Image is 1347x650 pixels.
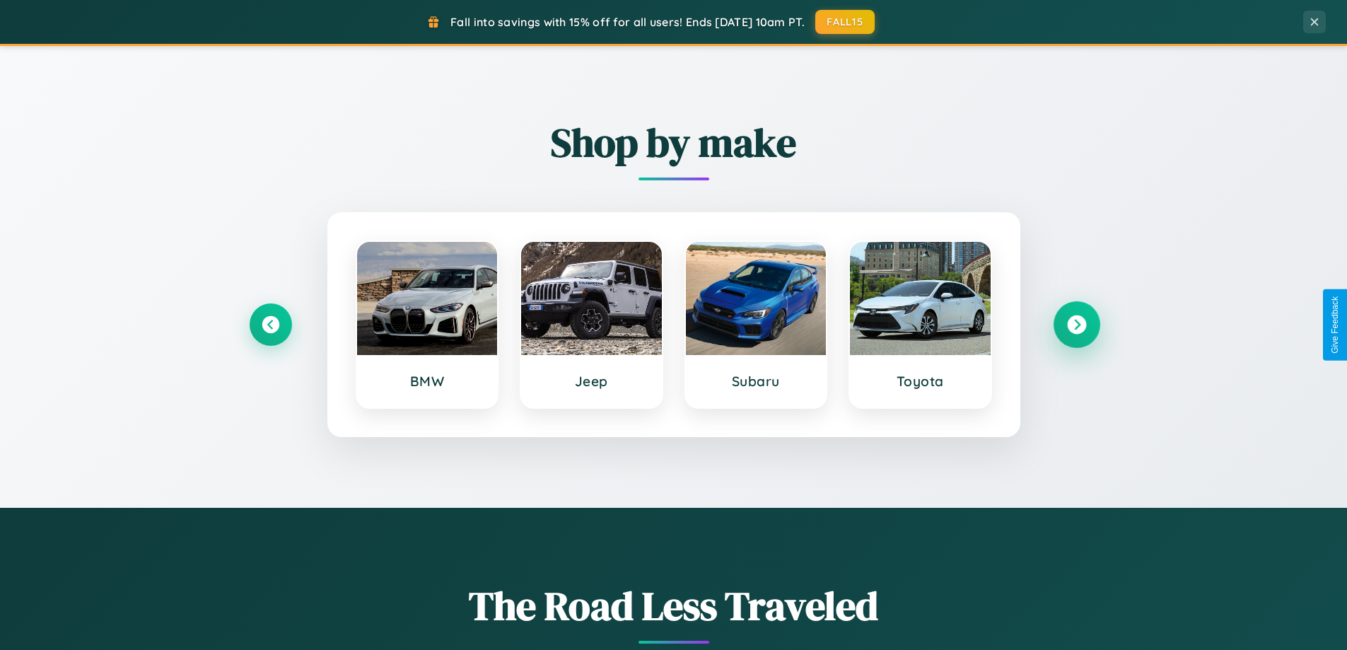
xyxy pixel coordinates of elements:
[700,373,812,390] h3: Subaru
[815,10,875,34] button: FALL15
[250,115,1098,170] h2: Shop by make
[1330,296,1340,354] div: Give Feedback
[535,373,648,390] h3: Jeep
[371,373,484,390] h3: BMW
[250,579,1098,633] h1: The Road Less Traveled
[864,373,976,390] h3: Toyota
[450,15,805,29] span: Fall into savings with 15% off for all users! Ends [DATE] 10am PT.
